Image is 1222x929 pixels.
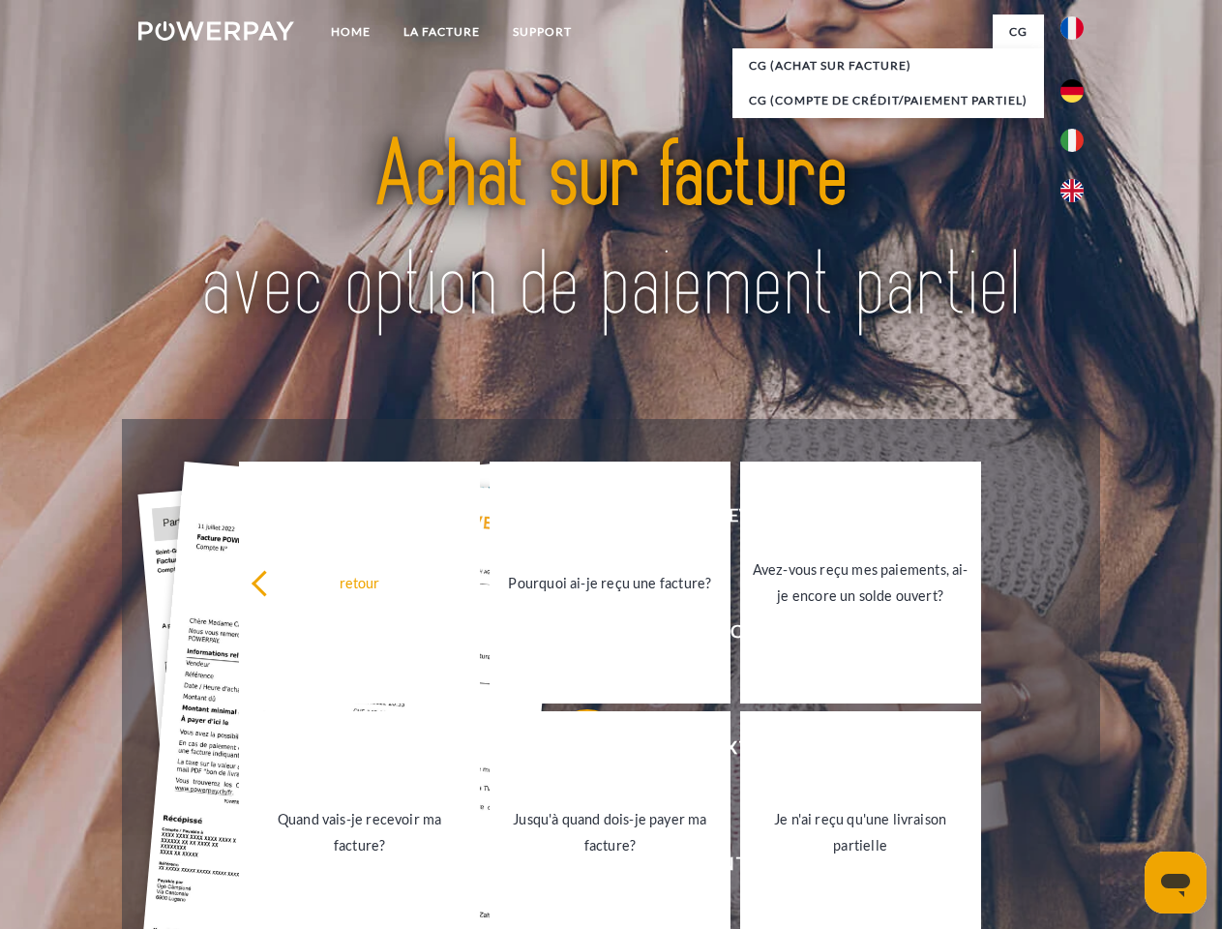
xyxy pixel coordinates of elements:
a: CG (achat sur facture) [732,48,1044,83]
iframe: Bouton de lancement de la fenêtre de messagerie [1145,852,1207,914]
div: retour [251,569,468,595]
img: en [1060,179,1084,202]
a: Avez-vous reçu mes paiements, ai-je encore un solde ouvert? [740,462,981,704]
div: Jusqu'à quand dois-je payer ma facture? [501,806,719,858]
a: CG [993,15,1044,49]
a: CG (Compte de crédit/paiement partiel) [732,83,1044,118]
div: Pourquoi ai-je reçu une facture? [501,569,719,595]
img: logo-powerpay-white.svg [138,21,294,41]
div: Je n'ai reçu qu'une livraison partielle [752,806,969,858]
div: Quand vais-je recevoir ma facture? [251,806,468,858]
img: it [1060,129,1084,152]
img: fr [1060,16,1084,40]
a: LA FACTURE [387,15,496,49]
div: Avez-vous reçu mes paiements, ai-je encore un solde ouvert? [752,556,969,609]
img: title-powerpay_fr.svg [185,93,1037,371]
a: Home [314,15,387,49]
a: Support [496,15,588,49]
img: de [1060,79,1084,103]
